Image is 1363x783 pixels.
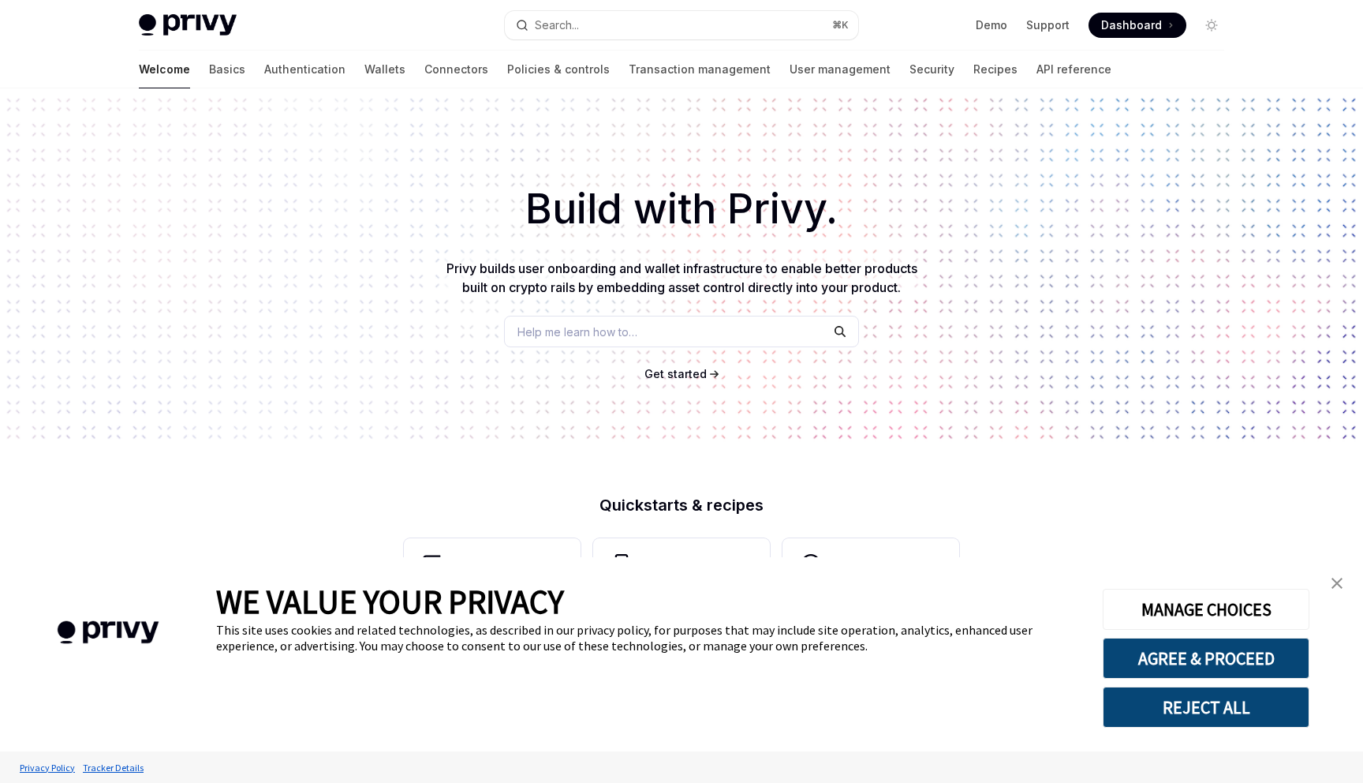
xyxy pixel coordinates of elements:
button: AGREE & PROCEED [1103,638,1309,679]
span: WE VALUE YOUR PRIVACY [216,581,564,622]
a: Wallets [364,51,405,88]
button: REJECT ALL [1103,687,1309,728]
a: close banner [1321,568,1353,599]
a: **** **** **** ***Use the React Native SDK to build a mobile app on Solana. [593,538,770,699]
a: Support [1026,17,1070,33]
button: MANAGE CHOICES [1103,589,1309,630]
a: Transaction management [629,51,771,88]
a: Tracker Details [79,754,148,781]
a: Recipes [973,51,1018,88]
div: This site uses cookies and related technologies, as described in our privacy policy, for purposes... [216,622,1079,654]
img: close banner [1331,578,1342,589]
button: Toggle dark mode [1199,13,1224,38]
a: Demo [976,17,1007,33]
a: Policies & controls [507,51,610,88]
h1: Build with Privy. [25,178,1338,240]
a: API reference [1036,51,1111,88]
h2: Quickstarts & recipes [404,497,959,513]
a: Welcome [139,51,190,88]
a: Privacy Policy [16,754,79,781]
span: Help me learn how to… [517,324,637,340]
a: Get started [644,366,707,382]
span: Dashboard [1101,17,1162,33]
img: light logo [139,14,237,36]
span: Get started [644,367,707,380]
span: Privy builds user onboarding and wallet infrastructure to enable better products built on crypto ... [446,260,917,295]
img: company logo [24,598,192,667]
span: ⌘ K [832,19,849,32]
a: Connectors [424,51,488,88]
a: Basics [209,51,245,88]
a: User management [790,51,891,88]
a: Dashboard [1089,13,1186,38]
a: Security [909,51,954,88]
button: Search...⌘K [505,11,858,39]
a: Authentication [264,51,345,88]
a: **** *****Whitelabel login, wallets, and user management with your own UI and branding. [782,538,959,699]
div: Search... [535,16,579,35]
